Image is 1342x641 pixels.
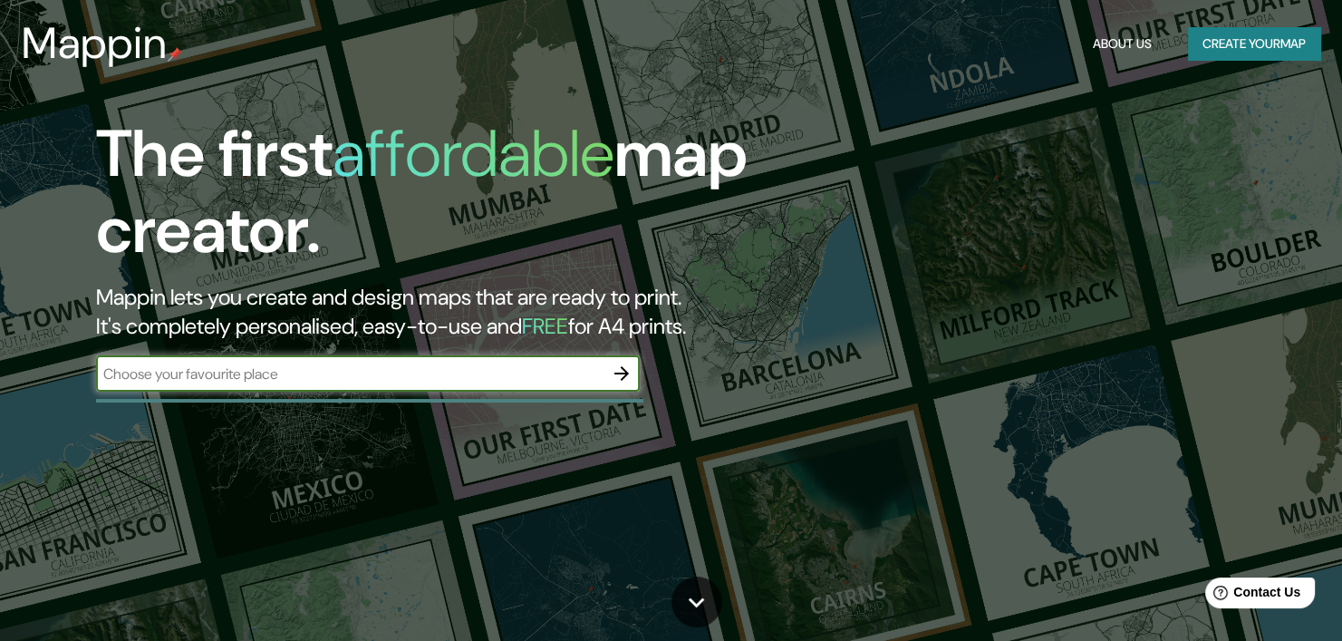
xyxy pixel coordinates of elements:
button: Create yourmap [1188,27,1320,61]
h3: Mappin [22,18,168,69]
img: mappin-pin [168,47,182,62]
h1: affordable [333,112,614,196]
h1: The first map creator. [96,116,768,283]
iframe: Help widget launcher [1181,570,1322,621]
h5: FREE [522,312,568,340]
button: About Us [1086,27,1159,61]
h2: Mappin lets you create and design maps that are ready to print. It's completely personalised, eas... [96,283,768,341]
input: Choose your favourite place [96,364,603,384]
